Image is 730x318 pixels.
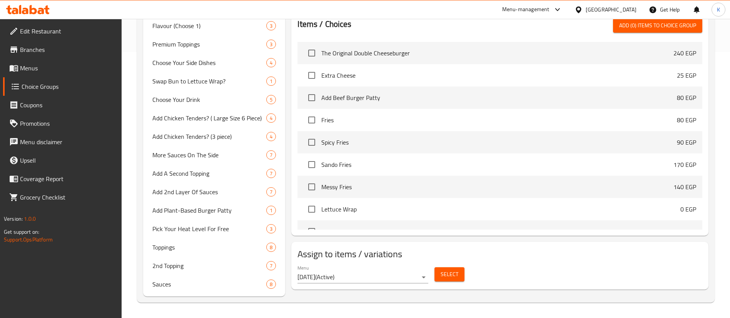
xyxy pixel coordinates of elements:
[297,18,351,30] h2: Items / Choices
[3,133,122,151] a: Menu disclaimer
[267,59,276,67] span: 4
[267,188,276,196] span: 7
[266,95,276,104] div: Choices
[152,40,266,49] span: Premium Toppings
[304,90,320,106] span: Select choice
[4,214,23,224] span: Version:
[143,220,285,238] div: Pick Your Heat Level For Free3
[266,261,276,270] div: Choices
[20,174,116,183] span: Coverage Report
[4,227,39,237] span: Get support on:
[297,248,702,260] h2: Assign to items / variations
[152,21,266,30] span: Flavour (Choose 1)
[304,134,320,150] span: Select choice
[24,214,36,224] span: 1.0.0
[143,72,285,90] div: Swap Bun to Lettuce Wrap?1
[267,41,276,48] span: 3
[304,201,320,217] span: Select choice
[20,119,116,128] span: Promotions
[321,138,677,147] span: Spicy Fries
[677,71,696,80] p: 25 EGP
[20,156,116,165] span: Upsell
[321,115,677,125] span: Fries
[321,182,673,191] span: Messy Fries
[613,18,702,33] button: Add (0) items to choice group
[266,40,276,49] div: Choices
[143,183,285,201] div: Add 2nd Layer Of Sauces7
[266,150,276,160] div: Choices
[673,182,696,191] p: 140 EGP
[304,67,320,83] span: Select choice
[152,77,266,86] span: Swap Bun to Lettuce Wrap?
[152,150,266,160] span: More Sauces On The Side
[20,45,116,54] span: Branches
[3,170,122,188] a: Coverage Report
[143,109,285,127] div: Add Chicken Tenders? ( Large Size 6 Piece)4
[677,115,696,125] p: 80 EGP
[304,112,320,128] span: Select choice
[267,262,276,270] span: 7
[502,5,550,14] div: Menu-management
[267,115,276,122] span: 4
[321,205,680,214] span: Lettuce Wrap
[717,5,720,14] span: K
[152,206,266,215] span: Add Plant-Based Burger Patty
[3,96,122,114] a: Coupons
[143,35,285,53] div: Premium Toppings3
[673,48,696,58] p: 240 EGP
[20,137,116,147] span: Menu disclaimer
[3,114,122,133] a: Promotions
[3,59,122,77] a: Menus
[266,224,276,233] div: Choices
[304,179,320,195] span: Select choice
[677,93,696,102] p: 80 EGP
[143,127,285,146] div: Add Chicken Tenders? (3 piece)4
[152,58,266,67] span: Choose Your Side Dishes
[152,95,266,104] span: Choose Your Drink
[304,45,320,61] span: Select choice
[304,223,320,240] span: Select choice
[143,17,285,35] div: Flavour (Choose 1)3
[267,170,276,177] span: 7
[680,205,696,214] p: 0 EGP
[143,238,285,256] div: Toppings8
[321,227,673,236] span: Nashville Spicy Above Medium
[677,138,696,147] p: 90 EGP
[441,270,458,279] span: Select
[266,21,276,30] div: Choices
[297,266,309,270] label: Menu
[321,48,673,58] span: The Original Double Cheeseburger
[143,90,285,109] div: Choose Your Drink5
[152,261,266,270] span: 2nd Topping
[22,82,116,91] span: Choice Groups
[267,133,276,140] span: 4
[321,93,677,102] span: Add Beef Burger Patty
[266,77,276,86] div: Choices
[266,280,276,289] div: Choices
[266,132,276,141] div: Choices
[297,271,428,283] div: [DATE](Active)
[321,71,677,80] span: Extra Cheese
[20,63,116,73] span: Menus
[673,227,696,236] p: 205 EGP
[266,206,276,215] div: Choices
[267,244,276,251] span: 8
[267,22,276,30] span: 3
[619,21,696,30] span: Add (0) items to choice group
[152,113,266,123] span: Add Chicken Tenders? ( Large Size 6 Piece)
[20,27,116,36] span: Edit Restaurant
[266,243,276,252] div: Choices
[143,275,285,293] div: Sauces8
[20,193,116,202] span: Grocery Checklist
[3,188,122,206] a: Grocery Checklist
[143,164,285,183] div: Add A Second Topping7
[152,243,266,252] span: Toppings
[3,77,122,96] a: Choice Groups
[267,207,276,214] span: 1
[3,151,122,170] a: Upsell
[152,187,266,196] span: Add 2nd Layer Of Sauces
[267,281,276,288] span: 8
[143,53,285,72] div: Choose Your Side Dishes4
[586,5,636,14] div: [GEOGRAPHIC_DATA]
[152,169,266,178] span: Add A Second Topping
